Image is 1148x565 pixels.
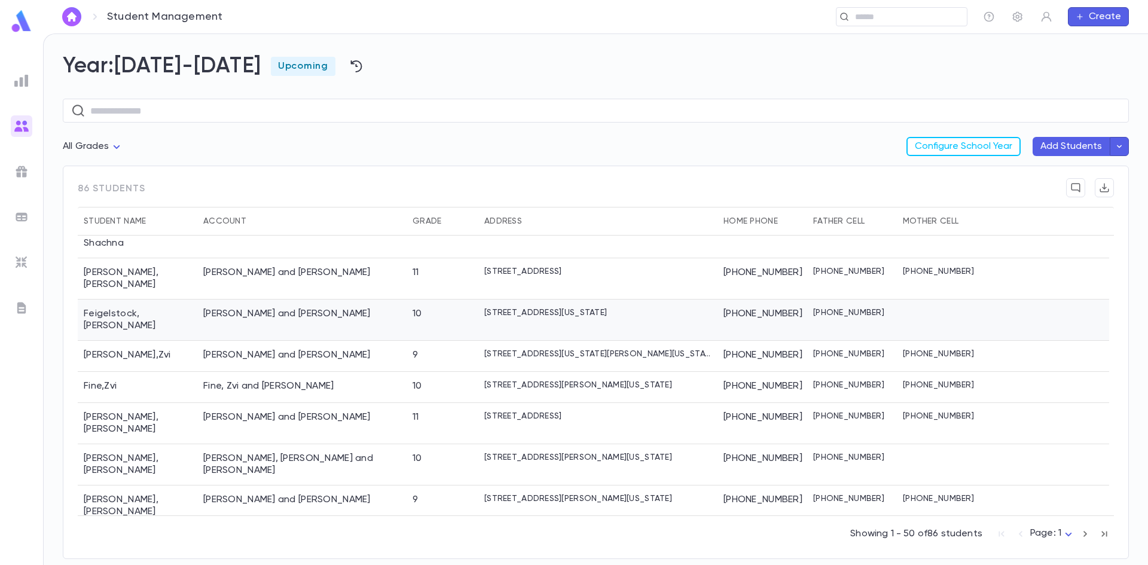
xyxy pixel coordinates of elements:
p: [STREET_ADDRESS][PERSON_NAME][US_STATE] [484,494,672,503]
p: [PHONE_NUMBER] [813,453,884,462]
img: letters_grey.7941b92b52307dd3b8a917253454ce1c.svg [14,301,29,315]
span: Page: 1 [1030,529,1061,538]
img: imports_grey.530a8a0e642e233f2baf0ef88e8c9fcb.svg [14,255,29,270]
p: [STREET_ADDRESS][US_STATE][PERSON_NAME][US_STATE] [484,349,712,359]
div: 10 [413,308,422,320]
div: Fishman, Yitzchok Meir and Yehudis [203,453,401,477]
p: [PHONE_NUMBER] [903,349,974,359]
p: [PHONE_NUMBER] [903,267,974,276]
div: Page: 1 [1030,524,1076,543]
div: [PERSON_NAME] , [PERSON_NAME] [78,485,197,527]
div: 11 [413,411,419,423]
div: Fine , Zvi [78,372,197,403]
p: [STREET_ADDRESS][PERSON_NAME][US_STATE] [484,453,672,462]
div: [PERSON_NAME] , [PERSON_NAME] [78,258,197,300]
span: 86 students [78,178,145,207]
p: Student Management [107,10,222,23]
img: home_white.a664292cf8c1dea59945f0da9f25487c.svg [65,12,79,22]
div: Student Name [78,207,197,236]
div: [PHONE_NUMBER] [717,485,807,527]
img: campaigns_grey.99e729a5f7ee94e3726e6486bddda8f1.svg [14,164,29,179]
button: Configure School Year [906,137,1021,156]
img: students_gradient.3b4df2a2b995ef5086a14d9e1675a5ee.svg [14,119,29,133]
div: Grade [407,207,478,236]
div: Epstein, Sruly and Malkie [203,267,371,279]
div: Student Name [84,207,146,236]
div: Friedlander, Mayer and Esty [203,494,371,506]
div: [PHONE_NUMBER] [717,258,807,300]
div: Feldman, Zvi and Shulamis [203,349,371,361]
div: [PERSON_NAME] , [PERSON_NAME] [78,403,197,444]
div: [PHONE_NUMBER] [717,300,807,341]
div: Address [478,207,717,236]
div: [PHONE_NUMBER] [717,403,807,444]
p: [PHONE_NUMBER] [903,380,974,390]
div: 10 [413,453,422,465]
div: Feigelstock , [PERSON_NAME] [78,300,197,341]
div: Fine, Zvi and Malky [203,380,334,392]
p: [PHONE_NUMBER] [813,380,884,390]
div: Mother Cell [903,207,958,236]
p: Showing 1 - 50 of 86 students [850,528,982,540]
div: Home Phone [723,207,778,236]
div: Mother Cell [897,207,987,236]
div: Address [484,207,522,236]
div: All Grades [63,135,124,158]
div: Home Phone [717,207,807,236]
p: [STREET_ADDRESS][PERSON_NAME][US_STATE] [484,380,672,390]
div: Father Cell [813,207,865,236]
div: Father Cell [807,207,897,236]
p: [PHONE_NUMBER] [903,411,974,421]
img: logo [10,10,33,33]
p: [PHONE_NUMBER] [813,308,884,317]
div: Account [197,207,407,236]
span: Upcoming [271,60,335,72]
p: [PHONE_NUMBER] [813,411,884,421]
h2: Year: [DATE]-[DATE] [63,53,1129,80]
div: 9 [413,494,418,506]
div: Grade [413,207,441,236]
button: Create [1068,7,1129,26]
p: [PHONE_NUMBER] [813,267,884,276]
div: [PHONE_NUMBER] [717,372,807,403]
p: [STREET_ADDRESS][US_STATE] [484,308,607,317]
p: [PHONE_NUMBER] [813,349,884,359]
img: reports_grey.c525e4749d1bce6a11f5fe2a8de1b229.svg [14,74,29,88]
p: [PHONE_NUMBER] [813,494,884,503]
p: [PHONE_NUMBER] [903,494,974,503]
div: [PHONE_NUMBER] [717,341,807,372]
div: Account [203,207,246,236]
div: [PERSON_NAME] , [PERSON_NAME] [78,444,197,485]
div: 9 [413,349,418,361]
span: All Grades [63,142,109,151]
div: [PERSON_NAME] , Zvi [78,341,197,372]
button: Add Students [1033,137,1110,156]
div: 11 [413,267,419,279]
div: Fisher, Shloime and Tova [203,411,371,423]
div: [PHONE_NUMBER] [717,444,807,485]
div: 10 [413,380,422,392]
p: [STREET_ADDRESS] [484,267,561,276]
div: Feigelstock, Yeshaya and Nechama Baila [203,308,371,320]
p: [STREET_ADDRESS] [484,411,561,421]
img: batches_grey.339ca447c9d9533ef1741baa751efc33.svg [14,210,29,224]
